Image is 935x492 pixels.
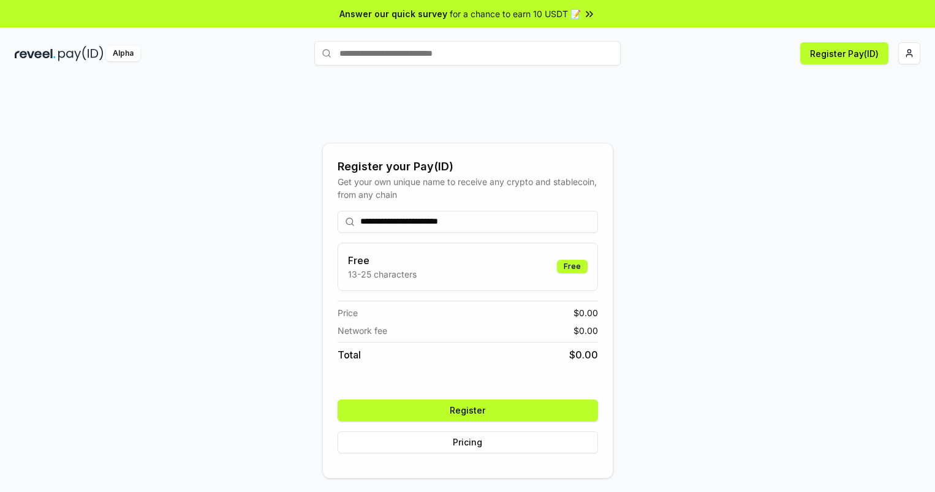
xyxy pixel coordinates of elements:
[573,306,598,319] span: $ 0.00
[339,7,447,20] span: Answer our quick survey
[573,324,598,337] span: $ 0.00
[106,46,140,61] div: Alpha
[338,158,598,175] div: Register your Pay(ID)
[15,46,56,61] img: reveel_dark
[338,347,361,362] span: Total
[338,306,358,319] span: Price
[800,42,888,64] button: Register Pay(ID)
[338,175,598,201] div: Get your own unique name to receive any crypto and stablecoin, from any chain
[557,260,588,273] div: Free
[58,46,104,61] img: pay_id
[450,7,581,20] span: for a chance to earn 10 USDT 📝
[348,268,417,281] p: 13-25 characters
[569,347,598,362] span: $ 0.00
[338,431,598,453] button: Pricing
[348,253,417,268] h3: Free
[338,324,387,337] span: Network fee
[338,399,598,422] button: Register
